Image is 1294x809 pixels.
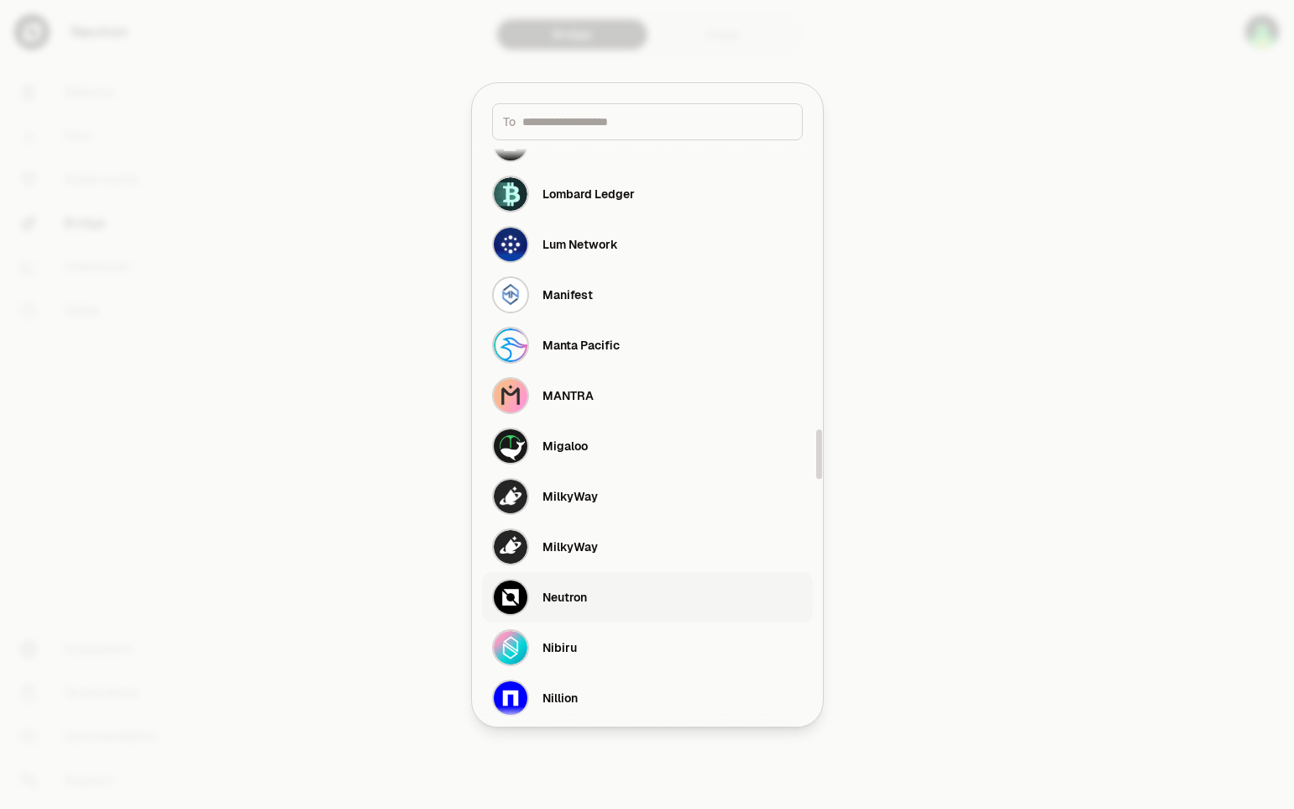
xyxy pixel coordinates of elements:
div: Manifest [542,286,593,303]
button: Migaloo LogoMigaloo [482,421,813,471]
div: MilkyWay [542,488,598,505]
div: Lombard Ledger [542,186,635,202]
div: Nibiru [542,639,577,656]
div: Neutron [542,589,587,606]
button: Lum Network LogoLum Network [482,219,813,270]
img: Lombard Ledger Logo [492,176,529,213]
button: Manifest LogoManifest [482,270,813,320]
button: Lombard Ledger LogoLombard Ledger [482,169,813,219]
button: Neutron LogoNeutron [482,572,813,623]
img: Migaloo Logo [492,428,529,465]
button: Nillion LogoNillion [482,673,813,723]
img: Lum Network Logo [492,226,529,263]
button: MilkyWay LogoMilkyWay [482,471,813,522]
div: Nillion [542,690,578,707]
div: MANTRA [542,387,594,404]
img: MANTRA Logo [492,377,529,414]
button: Linea LogoLinea [482,118,813,169]
div: Migaloo [542,438,588,454]
img: Neutron Logo [492,579,529,616]
img: Nillion Logo [492,680,529,717]
div: Linea [542,135,572,152]
div: MilkyWay [542,538,598,555]
button: Manta Pacific LogoManta Pacific [482,320,813,370]
div: Lum Network [542,236,618,253]
img: MilkyWay Logo [492,478,529,515]
span: To [503,113,516,130]
img: Nibiru Logo [492,629,529,666]
img: Manta Pacific Logo [492,327,529,364]
button: MANTRA LogoMANTRA [482,370,813,421]
button: MilkyWay LogoMilkyWay [482,522,813,572]
img: MilkyWay Logo [492,528,529,565]
img: Linea Logo [492,125,529,162]
div: Manta Pacific [542,337,620,354]
button: Nibiru LogoNibiru [482,623,813,673]
img: Manifest Logo [492,276,529,313]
